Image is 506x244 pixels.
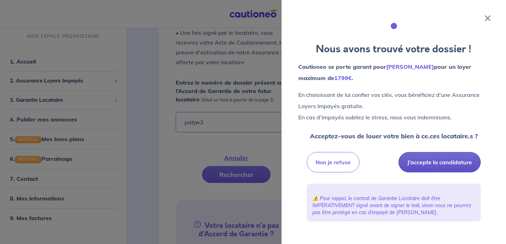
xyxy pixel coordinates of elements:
p: ⚠️ Pour rappel, le contrat de Garantie Locataire doit être IMPÉRATIVEMENT signé avant de signer l... [312,195,475,216]
button: Non je refuse [307,152,359,172]
p: En choisissant de lui confier vos clés, vous bénéficiez d’une Assurance Loyers Impayés gratuite. ... [298,89,489,123]
strong: Cautioneo se porte garant pour pour un loyer maximum de . [298,63,471,81]
button: J’accepte la candidature [398,152,481,172]
em: 1799€ [334,74,352,81]
img: illu_folder.svg [380,12,408,40]
strong: Nous avons trouvé votre dossier ! [316,42,472,56]
em: [PERSON_NAME] [386,63,434,70]
strong: Acceptez-vous de louer votre bien à ce.ces locataire.s ? [310,132,478,140]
